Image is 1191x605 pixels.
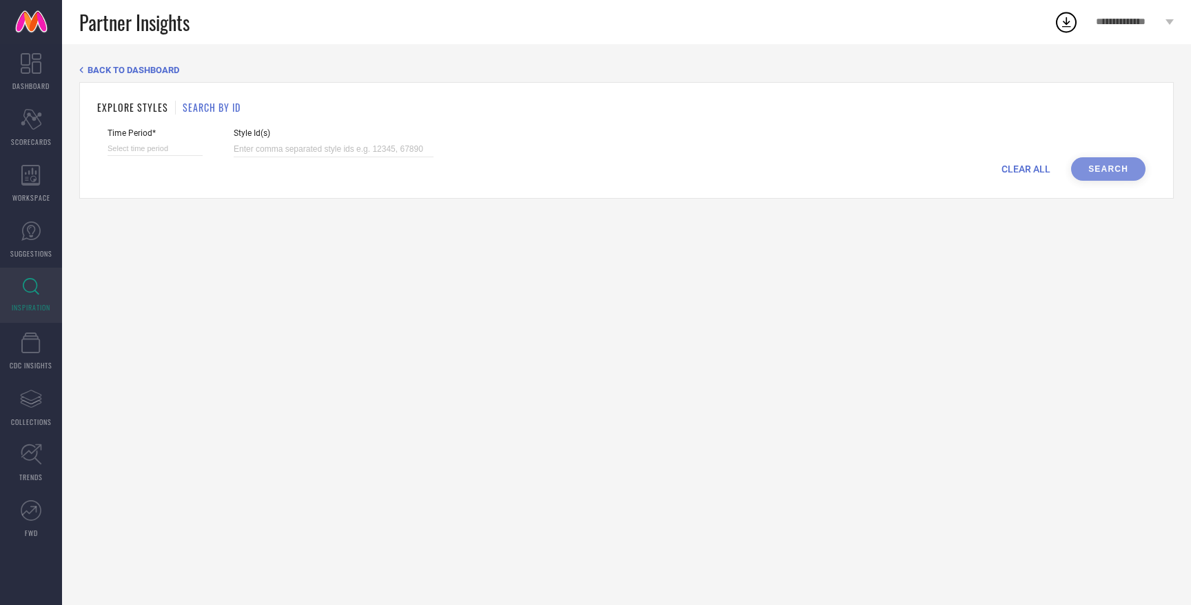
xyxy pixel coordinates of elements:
h1: EXPLORE STYLES [97,100,168,115]
input: Enter comma separated style ids e.g. 12345, 67890 [234,141,434,157]
span: Time Period* [108,128,203,138]
span: WORKSPACE [12,192,50,203]
span: INSPIRATION [12,302,50,313]
span: SCORECARDS [11,137,52,147]
h1: SEARCH BY ID [183,100,241,115]
div: Back TO Dashboard [79,65,1174,75]
span: TRENDS [19,472,43,482]
div: Open download list [1054,10,1079,34]
span: Partner Insights [79,8,190,37]
span: Style Id(s) [234,128,434,138]
input: Select time period [108,141,203,156]
span: BACK TO DASHBOARD [88,65,179,75]
span: CDC INSIGHTS [10,360,52,370]
span: CLEAR ALL [1001,163,1050,175]
span: SUGGESTIONS [10,248,52,259]
span: DASHBOARD [12,81,50,91]
span: FWD [25,528,38,538]
span: COLLECTIONS [11,417,52,427]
